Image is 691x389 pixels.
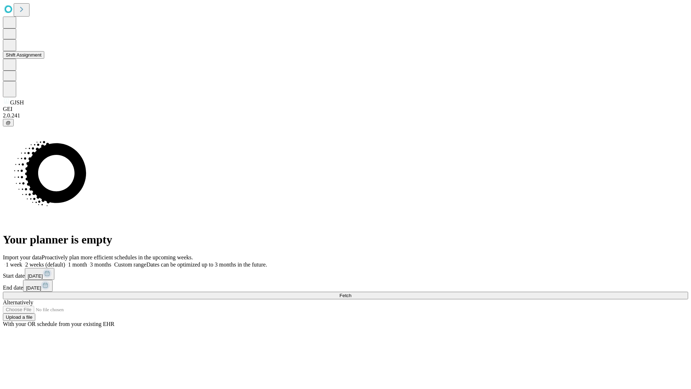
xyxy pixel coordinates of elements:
[90,261,111,268] span: 3 months
[28,273,43,279] span: [DATE]
[3,292,688,299] button: Fetch
[26,285,41,291] span: [DATE]
[25,268,54,280] button: [DATE]
[3,299,33,305] span: Alternatively
[3,106,688,112] div: GEI
[3,268,688,280] div: Start date
[114,261,146,268] span: Custom range
[339,293,351,298] span: Fetch
[10,99,24,106] span: GJSH
[3,321,114,327] span: With your OR schedule from your existing EHR
[25,261,65,268] span: 2 weeks (default)
[23,280,53,292] button: [DATE]
[3,119,14,126] button: @
[3,112,688,119] div: 2.0.241
[3,51,44,59] button: Shift Assignment
[3,254,42,260] span: Import your data
[6,261,22,268] span: 1 week
[3,313,35,321] button: Upload a file
[42,254,193,260] span: Proactively plan more efficient schedules in the upcoming weeks.
[3,233,688,246] h1: Your planner is empty
[68,261,87,268] span: 1 month
[3,280,688,292] div: End date
[146,261,267,268] span: Dates can be optimized up to 3 months in the future.
[6,120,11,125] span: @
